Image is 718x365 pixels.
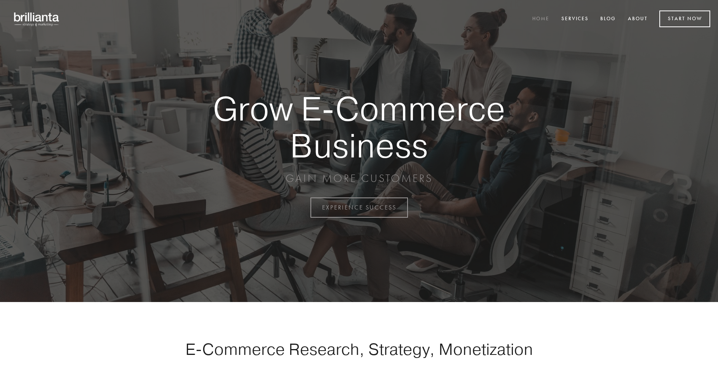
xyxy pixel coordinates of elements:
p: GAIN MORE CUSTOMERS [186,171,532,185]
img: brillianta - research, strategy, marketing [8,8,66,30]
a: Home [527,13,554,26]
a: About [623,13,653,26]
a: EXPERIENCE SUCCESS [310,197,408,218]
a: Start Now [659,10,710,27]
strong: Grow E-Commerce Business [186,90,532,164]
a: Blog [595,13,621,26]
h1: E-Commerce Research, Strategy, Monetization [161,339,557,359]
a: Services [556,13,594,26]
